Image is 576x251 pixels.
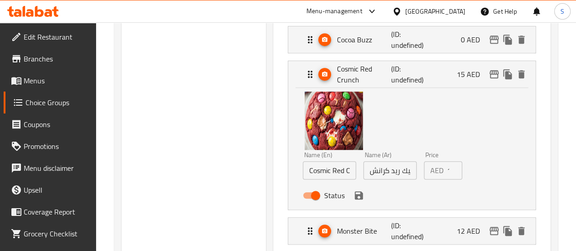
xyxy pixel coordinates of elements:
[461,34,487,45] p: 0 AED
[24,184,89,195] span: Upsell
[515,67,528,81] button: delete
[457,69,487,80] p: 15 AED
[430,165,443,176] p: AED
[363,161,417,179] input: Enter name Ar
[288,218,535,244] div: Expand
[501,33,515,46] button: duplicate
[24,31,89,42] span: Edit Restaurant
[337,225,392,236] p: Monster Bite
[24,163,89,174] span: Menu disclaimer
[487,67,501,81] button: edit
[24,228,89,239] span: Grocery Checklist
[457,225,487,236] p: 12 AED
[391,63,428,85] p: (ID: undefined)
[4,113,96,135] a: Coupons
[4,179,96,201] a: Upsell
[4,26,96,48] a: Edit Restaurant
[4,135,96,157] a: Promotions
[24,75,89,86] span: Menus
[487,224,501,238] button: edit
[24,141,89,152] span: Promotions
[280,22,543,57] li: Expand
[515,33,528,46] button: delete
[24,119,89,130] span: Coupons
[324,190,345,201] span: Status
[515,224,528,238] button: delete
[4,48,96,70] a: Branches
[4,92,96,113] a: Choice Groups
[501,67,515,81] button: duplicate
[25,97,89,108] span: Choice Groups
[391,220,428,242] p: (ID: undefined)
[561,6,564,16] span: S
[4,223,96,245] a: Grocery Checklist
[306,6,362,17] div: Menu-management
[280,214,543,248] li: Expand
[24,53,89,64] span: Branches
[447,161,462,179] input: Please enter price
[4,70,96,92] a: Menus
[4,201,96,223] a: Coverage Report
[487,33,501,46] button: edit
[352,189,366,202] button: save
[288,26,535,53] div: Expand
[337,34,392,45] p: Cocoa Buzz
[501,224,515,238] button: duplicate
[280,57,543,214] li: ExpandCosmic Red CrunchName (En)Name (Ar)PriceAEDStatussave
[303,161,356,179] input: Enter name En
[288,61,535,87] div: Expand
[337,63,392,85] p: Cosmic Red Crunch
[391,29,428,51] p: (ID: undefined)
[24,206,89,217] span: Coverage Report
[405,6,465,16] div: [GEOGRAPHIC_DATA]
[4,157,96,179] a: Menu disclaimer
[305,92,363,150] img: Cosmic Red Crunch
